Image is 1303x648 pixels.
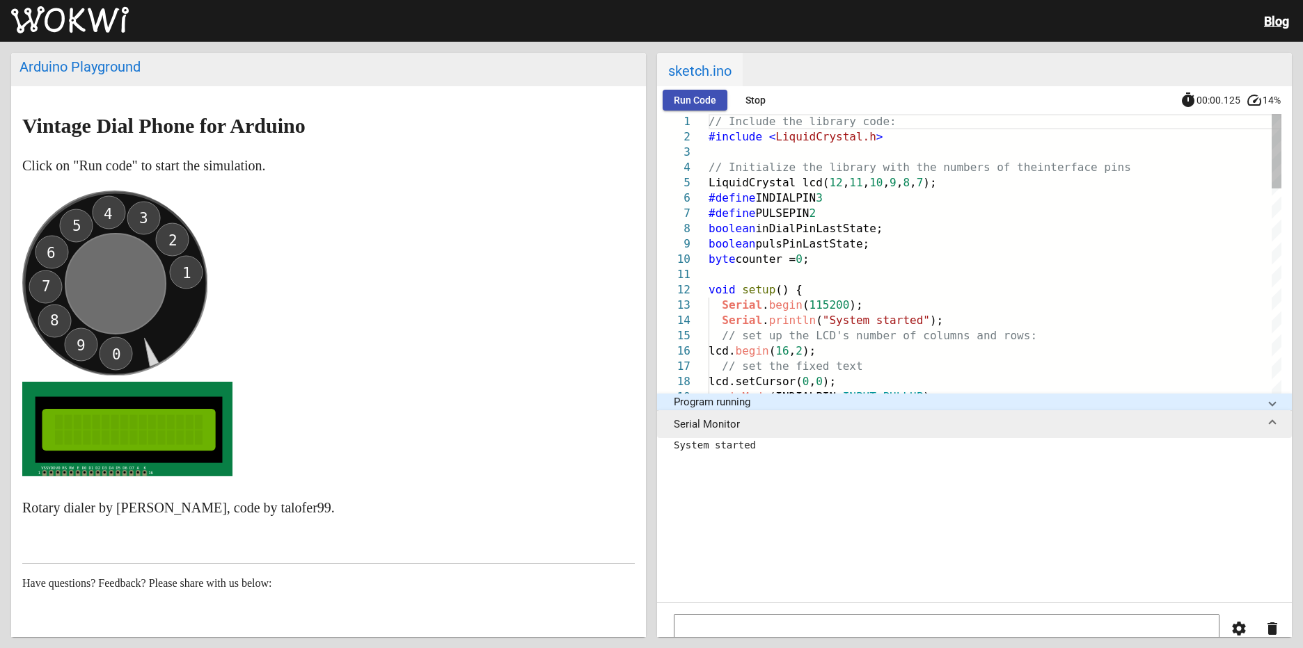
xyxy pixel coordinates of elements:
span: ); [930,314,943,327]
div: 2 [657,129,690,145]
span: interface pins [1037,161,1131,174]
span: 8 [903,176,910,189]
mat-icon: delete [1264,620,1281,637]
span: Have questions? Feedback? Please share with us below: [22,577,272,589]
div: 6 [657,191,690,206]
button: Run Code [663,90,727,111]
span: , [843,176,850,189]
span: inDialPinLastState; [755,222,883,235]
span: > [876,130,883,143]
div: 4 [657,160,690,175]
div: 11 [657,267,690,282]
p: Rotary dialer by [PERSON_NAME], code by talofer99. [22,496,635,519]
span: ; [803,252,810,266]
span: boolean [709,222,755,235]
span: ( [803,298,810,311]
div: 19 [657,389,690,405]
span: #define [709,191,755,204]
span: LiquidCrystal lcd( [709,176,829,189]
span: // Initialize the library with the numbers of the [709,161,1037,174]
div: 3 [657,145,690,160]
span: Stop [745,95,766,106]
mat-panel-title: Serial Monitor [674,418,1258,430]
span: println [769,314,816,327]
mat-expansion-panel-header: Program running [657,394,1292,410]
span: lcd. [709,344,736,357]
span: 00:00.125 [1197,95,1240,106]
div: 5 [657,175,690,191]
div: 10 [657,252,690,267]
h1: Vintage Dial Phone for Arduino [22,115,635,137]
span: lcd.setCursor( [709,375,803,388]
span: 2 [810,206,816,220]
span: 2 [796,344,803,357]
span: ( [769,344,776,357]
span: () { [775,283,803,296]
span: // set the fixed text [722,359,862,373]
span: , [897,176,903,189]
mat-panel-title: Program running [674,396,1258,408]
p: Click on "Run code" to start the simulation. [22,154,635,177]
span: , [810,375,816,388]
span: , [883,176,890,189]
span: 14% [1263,95,1292,105]
span: pulsPinLastState; [755,237,869,250]
span: PULSEPIN [755,206,809,220]
pre: System started [674,438,1275,591]
span: begin [769,298,803,311]
div: 7 [657,206,690,221]
div: 18 [657,374,690,389]
div: 12 [657,282,690,298]
span: , [789,344,796,357]
span: 12 [829,176,842,189]
span: 16 [775,344,789,357]
span: INPUT_PULLUP [843,390,924,403]
div: 17 [657,359,690,374]
span: , [863,176,870,189]
div: Arduino Playground [19,58,638,75]
textarea: Editor content;Press Alt+F1 for Accessibility Options. [709,114,709,115]
span: 0 [816,375,823,388]
span: pinMode [722,390,768,403]
span: boolean [709,237,755,250]
span: 11 [849,176,862,189]
div: 1 [657,114,690,129]
span: 9 [890,176,897,189]
div: 16 [657,343,690,359]
mat-icon: settings [1231,620,1247,637]
span: Serial [722,298,762,311]
span: < [769,130,776,143]
span: . [762,298,769,311]
span: sketch.ino [657,53,743,86]
span: #include [709,130,762,143]
span: INDIALPIN [755,191,816,204]
span: LiquidCrystal.h [775,130,876,143]
span: . [762,314,769,327]
span: byte [709,252,736,266]
div: 14 [657,313,690,328]
span: Run Code [674,95,716,106]
span: 10 [869,176,883,189]
span: 7 [917,176,924,189]
mat-icon: timer [1180,92,1197,108]
span: // set up the LCD's number of columns and rows: [722,329,1037,342]
span: 0 [803,375,810,388]
span: ); [803,344,816,357]
div: 8 [657,221,690,236]
span: ); [823,375,836,388]
mat-expansion-panel-header: Serial Monitor [657,410,1292,438]
span: Serial [722,314,762,327]
div: 13 [657,298,690,313]
span: begin [736,344,769,357]
span: 0 [796,252,803,266]
a: Blog [1264,14,1289,29]
span: ); [849,298,862,311]
span: ); [923,176,936,189]
span: ( [816,314,823,327]
span: void [709,283,736,296]
span: setup [742,283,775,296]
span: #define [709,206,755,220]
div: 9 [657,236,690,252]
span: counter = [736,252,796,266]
span: ); [923,390,936,403]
